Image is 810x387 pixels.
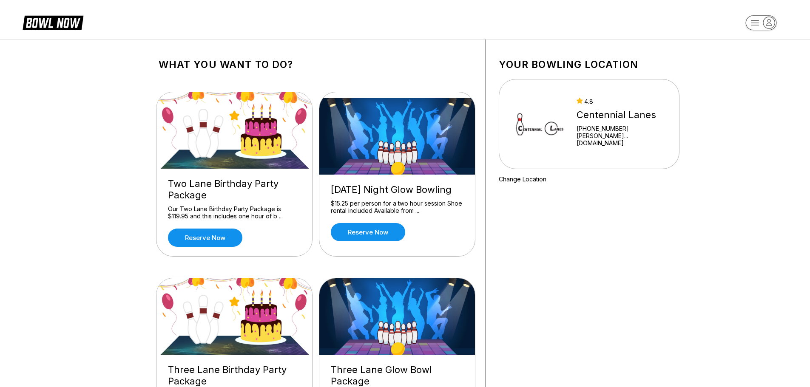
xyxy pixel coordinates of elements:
[577,125,668,132] div: [PHONE_NUMBER]
[168,364,301,387] div: Three Lane Birthday Party Package
[331,223,405,241] a: Reserve now
[331,200,463,215] div: $15.25 per person for a two hour session Shoe rental included Available from ...
[510,92,569,156] img: Centennial Lanes
[499,59,679,71] h1: Your bowling location
[331,364,463,387] div: Three Lane Glow Bowl Package
[168,229,242,247] a: Reserve now
[168,205,301,220] div: Our Two Lane Birthday Party Package is $119.95 and this includes one hour of b ...
[319,278,476,355] img: Three Lane Glow Bowl Package
[156,92,313,169] img: Two Lane Birthday Party Package
[577,132,668,147] a: [PERSON_NAME]...[DOMAIN_NAME]
[156,278,313,355] img: Three Lane Birthday Party Package
[499,175,546,183] a: Change Location
[159,59,473,71] h1: What you want to do?
[168,178,301,201] div: Two Lane Birthday Party Package
[331,184,463,195] div: [DATE] Night Glow Bowling
[577,98,668,105] div: 4.8
[319,98,476,175] img: Friday Night Glow Bowling
[577,109,668,121] div: Centennial Lanes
